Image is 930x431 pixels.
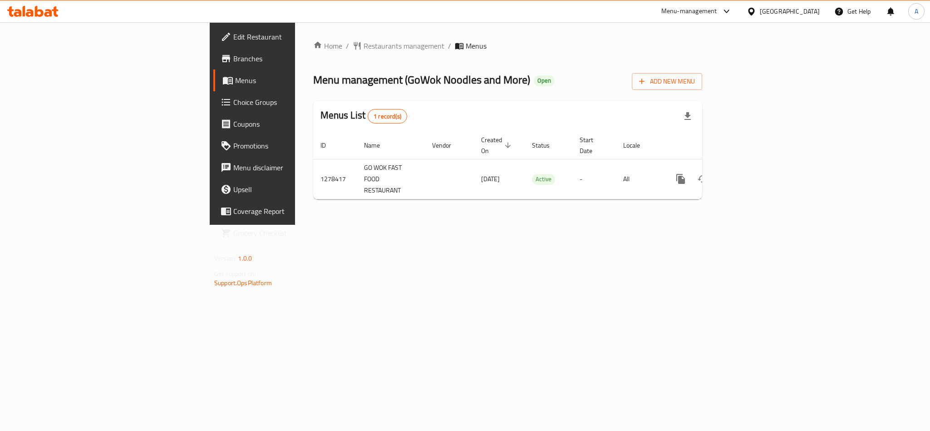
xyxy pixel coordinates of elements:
span: Menus [235,75,358,86]
span: Status [532,140,561,151]
a: Choice Groups [213,91,365,113]
div: Total records count [368,109,407,124]
span: Add New Menu [639,76,695,87]
th: Actions [663,132,764,159]
span: Restaurants management [364,40,444,51]
span: Start Date [580,134,605,156]
a: Menu disclaimer [213,157,365,178]
span: Open [534,77,555,84]
div: Menu-management [661,6,717,17]
h2: Menus List [320,109,407,124]
table: enhanced table [313,132,764,199]
span: Vendor [432,140,463,151]
span: A [915,6,918,16]
span: Active [532,174,555,184]
span: Menu disclaimer [233,162,358,173]
span: Version: [214,253,236,264]
a: Coverage Report [213,200,365,222]
span: Menu management ( GoWok Noodles and More ) [313,69,530,90]
a: Coupons [213,113,365,135]
button: more [670,168,692,190]
div: Active [532,174,555,185]
span: 1.0.0 [238,253,252,264]
span: Get support on: [214,268,256,280]
td: All [616,159,663,199]
a: Edit Restaurant [213,26,365,48]
a: Restaurants management [353,40,444,51]
button: Add New Menu [632,73,702,90]
a: Menus [213,69,365,91]
span: Coupons [233,119,358,129]
nav: breadcrumb [313,40,702,51]
span: Menus [466,40,487,51]
span: Locale [623,140,652,151]
span: Name [364,140,392,151]
a: Branches [213,48,365,69]
span: Choice Groups [233,97,358,108]
span: ID [320,140,338,151]
span: Grocery Checklist [233,228,358,238]
li: / [448,40,451,51]
a: Support.OpsPlatform [214,277,272,289]
a: Grocery Checklist [213,222,365,244]
span: Upsell [233,184,358,195]
div: [GEOGRAPHIC_DATA] [760,6,820,16]
span: 1 record(s) [368,112,407,121]
td: - [572,159,616,199]
span: Created On [481,134,514,156]
span: [DATE] [481,173,500,185]
span: Branches [233,53,358,64]
div: Export file [677,105,699,127]
span: Coverage Report [233,206,358,217]
span: Promotions [233,140,358,151]
button: Change Status [692,168,713,190]
a: Promotions [213,135,365,157]
span: Edit Restaurant [233,31,358,42]
a: Upsell [213,178,365,200]
div: Open [534,75,555,86]
td: GO WOK FAST FOOD RESTAURANT [357,159,425,199]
